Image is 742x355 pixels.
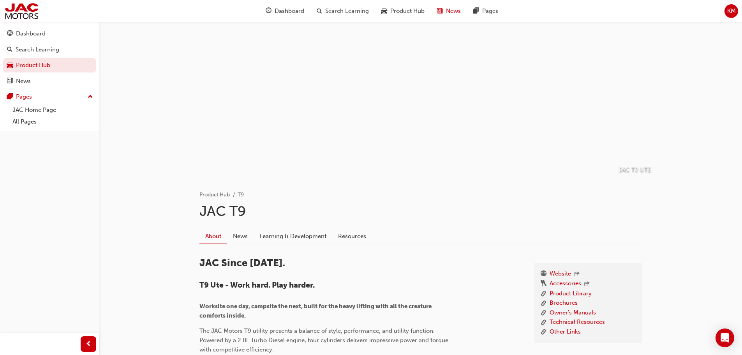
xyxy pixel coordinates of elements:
span: JAC Since [DATE]. [199,257,285,269]
span: Product Hub [390,7,425,16]
span: prev-icon [86,339,92,349]
a: Product Library [550,289,592,299]
button: Pages [3,90,96,104]
span: news-icon [437,6,443,16]
a: Learning & Development [254,229,332,244]
a: Brochures [550,298,578,308]
span: pages-icon [473,6,479,16]
span: KM [727,7,736,16]
span: Search Learning [325,7,369,16]
span: link-icon [541,318,546,327]
a: All Pages [9,116,96,128]
a: News [227,229,254,244]
span: link-icon [541,308,546,318]
button: KM [724,4,738,18]
span: link-icon [541,327,546,337]
div: Open Intercom Messenger [716,329,734,347]
a: news-iconNews [431,3,467,19]
a: car-iconProduct Hub [375,3,431,19]
span: www-icon [541,269,546,279]
span: Pages [482,7,498,16]
a: pages-iconPages [467,3,504,19]
span: search-icon [317,6,322,16]
span: car-icon [381,6,387,16]
a: Owner's Manuals [550,308,596,318]
a: Dashboard [3,26,96,41]
span: up-icon [88,92,93,102]
span: The JAC Motors T9 utility presents a balance of style, performance, and utility function. Powered... [199,327,450,353]
span: T9 Ute - Work hard. Play harder. [199,281,315,290]
li: T9 [238,191,244,200]
a: About [199,229,227,244]
div: Search Learning [16,45,59,54]
span: news-icon [7,78,13,85]
button: DashboardSearch LearningProduct HubNews [3,25,96,90]
span: guage-icon [266,6,271,16]
span: guage-icon [7,30,13,37]
p: JAC T9 UTE [619,166,651,175]
div: Pages [16,92,32,101]
span: Worksite one day, campsite the next, built for the heavy lifting with all the creature comforts i... [199,303,433,319]
span: outbound-icon [584,281,590,288]
h1: JAC T9 [199,203,642,220]
a: Accessories [550,279,581,289]
a: Search Learning [3,42,96,57]
span: link-icon [541,298,546,308]
span: News [446,7,461,16]
a: Product Hub [3,58,96,72]
span: car-icon [7,62,13,69]
a: JAC Home Page [9,104,96,116]
a: Technical Resources [550,318,605,327]
a: Product Hub [199,191,230,198]
a: search-iconSearch Learning [310,3,375,19]
a: Resources [332,229,372,244]
div: Dashboard [16,29,46,38]
span: Dashboard [275,7,304,16]
a: Other Links [550,327,581,337]
a: guage-iconDashboard [259,3,310,19]
span: outbound-icon [574,271,580,278]
span: pages-icon [7,94,13,101]
a: Website [550,269,571,279]
a: News [3,74,96,88]
img: jac-portal [4,2,39,20]
span: link-icon [541,289,546,299]
div: News [16,77,31,86]
span: keys-icon [541,279,546,289]
span: search-icon [7,46,12,53]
